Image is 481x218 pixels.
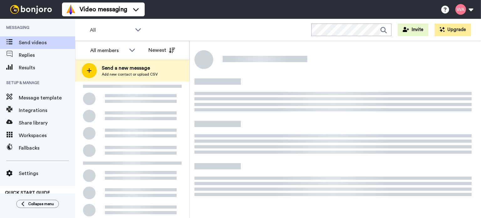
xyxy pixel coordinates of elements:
span: Share library [19,119,75,127]
span: Message template [19,94,75,102]
span: Settings [19,170,75,177]
img: bj-logo-header-white.svg [8,5,54,14]
span: Add new contact or upload CSV [102,72,158,77]
span: Integrations [19,107,75,114]
span: Send a new message [102,64,158,72]
span: QUICK START GUIDE [5,191,50,195]
button: Newest [144,44,180,56]
span: Replies [19,51,75,59]
button: Upgrade [435,24,471,36]
span: Results [19,64,75,72]
span: Video messaging [80,5,127,14]
div: All members [90,47,126,54]
span: Send videos [19,39,75,46]
span: Workspaces [19,132,75,139]
span: Fallbacks [19,144,75,152]
span: All [90,26,132,34]
button: Invite [398,24,428,36]
button: Collapse menu [16,200,59,208]
span: Collapse menu [28,201,54,206]
img: vm-color.svg [66,4,76,14]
